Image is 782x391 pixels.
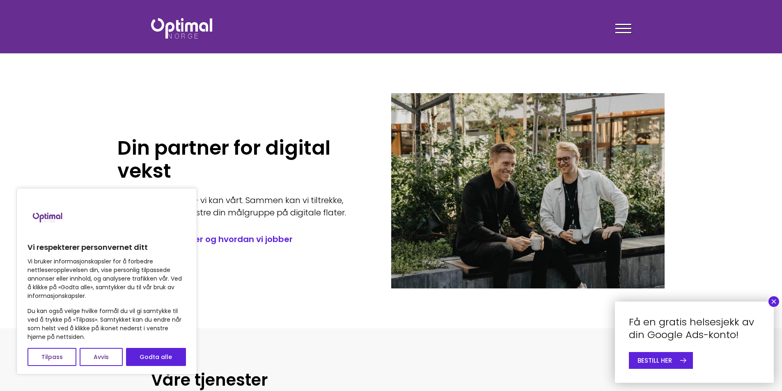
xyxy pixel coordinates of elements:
a: BESTILL HER [629,352,693,369]
p: Vi respekterer personvernet ditt [28,242,186,252]
a: // Les om hvem vi er og hvordan vi jobber [117,233,367,245]
button: Close [768,296,779,307]
img: Optimal Norge [151,18,212,39]
h1: Din partner for digital vekst [117,137,367,183]
h4: Få en gratis helsesjekk av din Google Ads-konto! [629,316,760,341]
p: Vi bruker informasjonskapsler for å forbedre nettleseropplevelsen din, vise personlig tilpassede ... [28,257,186,300]
p: Du kan ditt fagfelt – vi kan vårt. Sammen kan vi tiltrekke, engasjere og begeistre din målgruppe ... [117,194,367,219]
button: Avvis [80,348,122,366]
img: Brand logo [28,197,69,238]
p: Du kan også velge hvilke formål du vil gi samtykke til ved å trykke på «Tilpass». Samtykket kan d... [28,307,186,341]
div: Vi respekterer personvernet ditt [16,188,197,375]
h2: Våre tjenester [151,369,631,391]
button: Tilpass [28,348,76,366]
button: Godta alle [126,348,186,366]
